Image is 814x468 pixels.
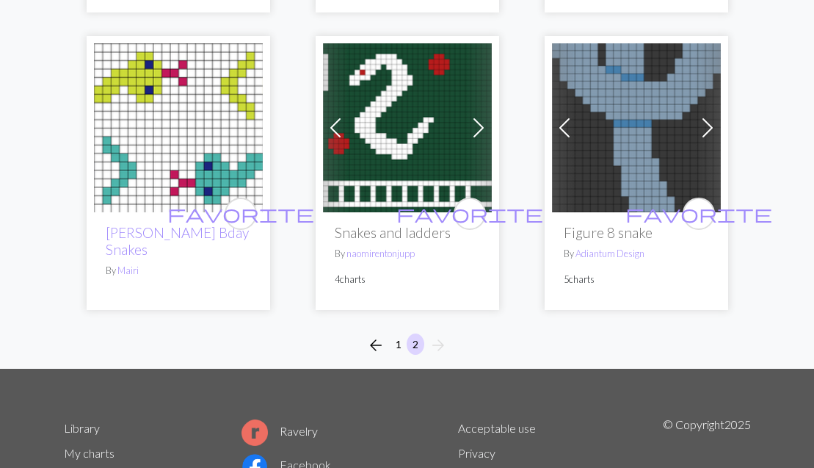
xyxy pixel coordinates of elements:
[106,264,251,278] p: By
[167,202,314,225] span: favorite
[454,198,486,230] button: favourite
[564,273,709,287] p: 5 charts
[407,334,424,355] button: 2
[396,199,543,228] i: favourite
[94,119,263,133] a: Emma P Bday Snakes
[64,446,115,460] a: My charts
[225,198,257,230] button: favourite
[625,202,772,225] span: favorite
[552,119,721,133] a: Figure 8 snake
[390,334,407,355] button: 1
[564,224,709,241] h2: Figure 8 snake
[335,224,480,241] h2: Snakes and ladders
[683,198,715,230] button: favourite
[167,199,314,228] i: favourite
[361,334,453,357] nav: Page navigation
[367,335,385,356] span: arrow_back
[458,446,495,460] a: Privacy
[361,334,390,357] button: Previous
[117,264,139,276] a: Mairi
[564,247,709,261] p: By
[241,424,318,438] a: Ravelry
[346,248,415,259] a: naomirentonjupp
[241,420,268,446] img: Ravelry logo
[94,43,263,212] img: Emma P Bday Snakes
[335,247,480,261] p: By
[64,421,100,435] a: Library
[575,248,644,259] a: Adiantum Design
[625,199,772,228] i: favourite
[458,421,536,435] a: Acceptable use
[323,43,492,212] img: Snakes and ladders
[335,273,480,287] p: 4 charts
[106,224,249,258] a: [PERSON_NAME] Bday Snakes
[367,336,385,354] i: Previous
[396,202,543,225] span: favorite
[323,119,492,133] a: Snakes and ladders
[552,43,721,212] img: Figure 8 snake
